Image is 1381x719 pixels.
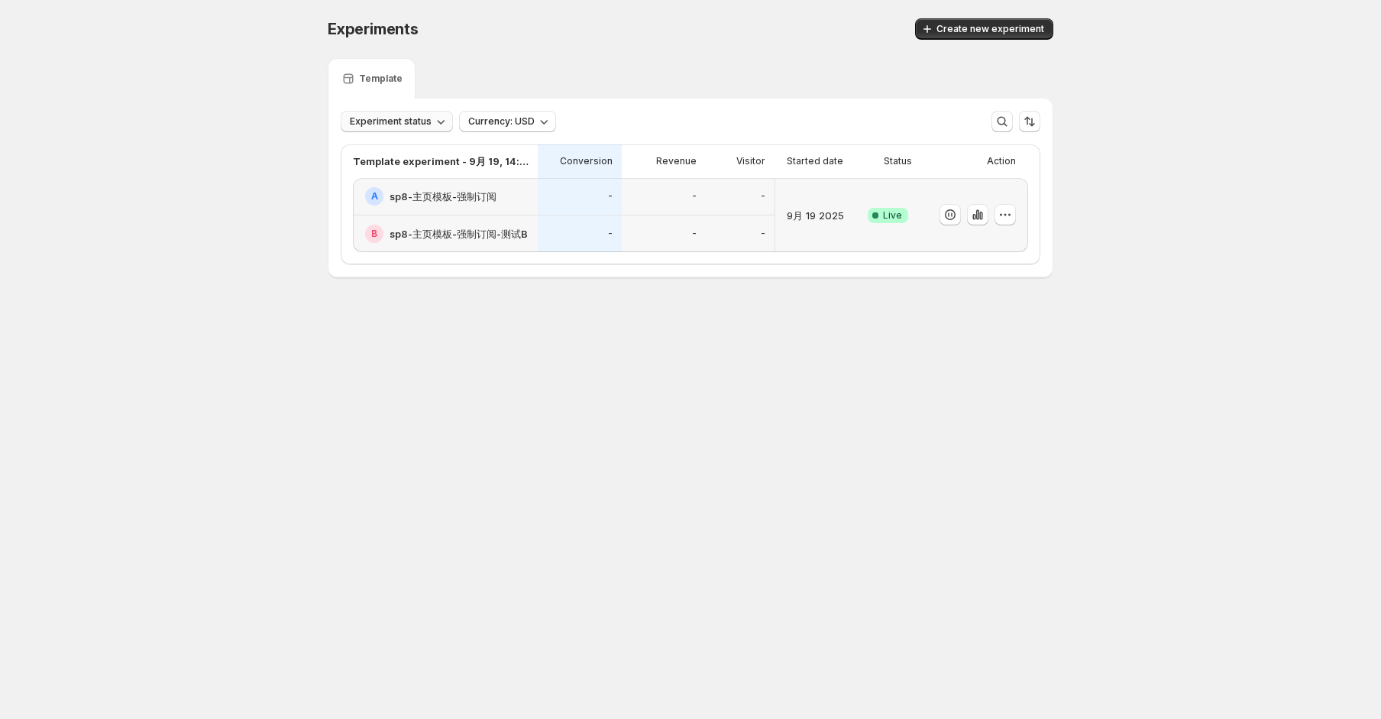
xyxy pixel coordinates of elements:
[608,228,613,240] p: -
[692,190,697,202] p: -
[761,228,765,240] p: -
[350,115,432,128] span: Experiment status
[884,155,912,167] p: Status
[608,190,613,202] p: -
[560,155,613,167] p: Conversion
[787,208,844,223] p: 9月 19 2025
[390,226,528,241] h2: sp8-主页模板-强制订阅-测试B
[371,190,378,202] h2: A
[328,20,419,38] span: Experiments
[353,154,529,169] p: Template experiment - 9月 19, 14:05:12
[761,190,765,202] p: -
[341,111,453,132] button: Experiment status
[883,209,902,222] span: Live
[359,73,403,85] p: Template
[936,23,1044,35] span: Create new experiment
[787,155,843,167] p: Started date
[736,155,765,167] p: Visitor
[468,115,535,128] span: Currency: USD
[915,18,1053,40] button: Create new experiment
[459,111,556,132] button: Currency: USD
[692,228,697,240] p: -
[390,189,496,204] h2: sp8-主页模板-强制订阅
[656,155,697,167] p: Revenue
[371,228,377,240] h2: B
[987,155,1016,167] p: Action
